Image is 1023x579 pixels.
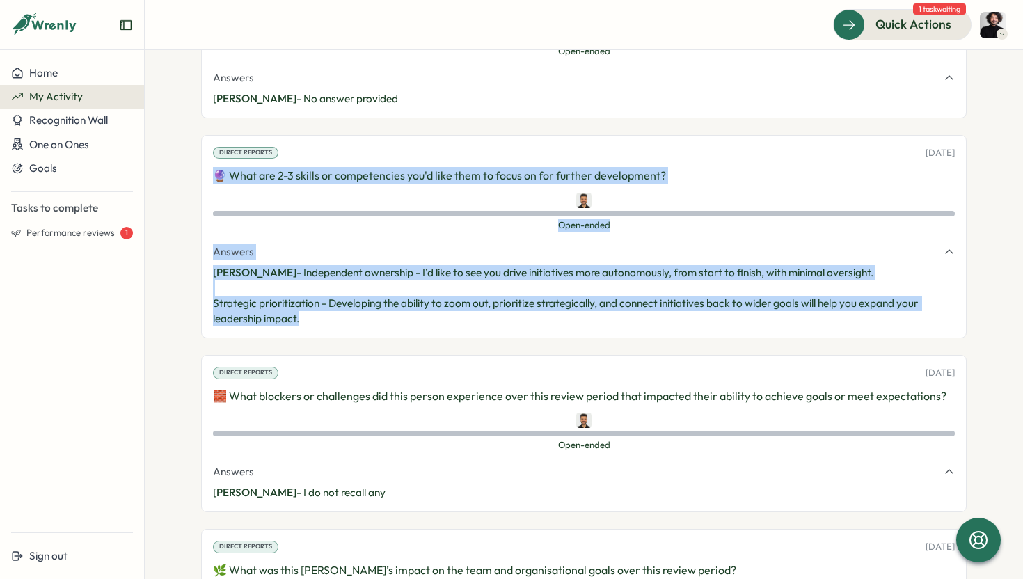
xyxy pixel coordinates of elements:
button: Answers [213,244,955,260]
p: - I do not recall any [213,485,955,500]
span: My Activity [29,90,83,103]
button: Expand sidebar [119,18,133,32]
span: Answers [213,70,254,86]
span: Sign out [29,549,68,562]
span: Performance reviews [26,227,115,239]
span: [PERSON_NAME] [213,92,296,105]
p: 🔮 What are 2-3 skills or competencies you'd like them to focus on for further development? [213,167,955,184]
span: Quick Actions [875,15,951,33]
p: - No answer provided [213,91,955,106]
img: Sagar Verma [576,413,592,428]
p: - Independent ownership - I’d like to see you drive initiatives more autonomously, from start to ... [213,265,955,326]
span: Recognition Wall [29,113,108,127]
span: Goals [29,161,57,175]
div: Direct Reports [213,147,278,159]
span: Open-ended [213,439,955,452]
div: Direct Reports [213,541,278,553]
span: Answers [213,464,254,479]
span: 1 task waiting [913,3,966,15]
span: [PERSON_NAME] [213,486,296,499]
p: [DATE] [926,147,955,159]
span: Answers [213,244,254,260]
button: Quick Actions [833,9,972,40]
span: Home [29,66,58,79]
p: 🧱 What blockers or challenges did this person experience over this review period that impacted th... [213,388,955,405]
p: [DATE] [926,367,955,379]
img: Ubaid (Ubi) [980,12,1006,38]
span: One on Ones [29,138,89,151]
img: Sagar Verma [576,193,592,208]
div: 1 [120,227,133,239]
p: 🌿 What was this [PERSON_NAME]’s impact on the team and organisational goals over this review period? [213,562,955,579]
button: Answers [213,464,955,479]
span: Open-ended [213,219,955,232]
span: Open-ended [213,45,955,58]
div: Direct Reports [213,367,278,379]
button: Answers [213,70,955,86]
span: [PERSON_NAME] [213,266,296,279]
p: Tasks to complete [11,200,133,216]
p: [DATE] [926,541,955,553]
